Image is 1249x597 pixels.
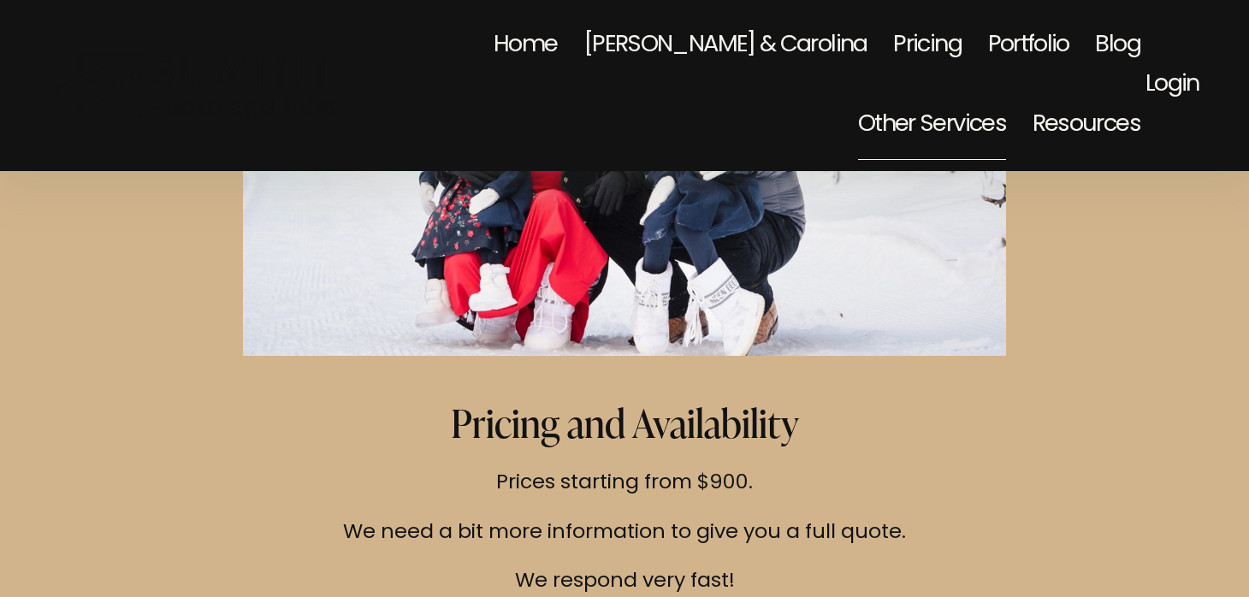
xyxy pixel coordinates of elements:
[1145,48,1199,122] a: Login
[1095,6,1139,86] a: Blog
[1033,86,1140,165] a: folder dropdown
[494,6,557,86] a: Home
[340,466,909,503] p: Prices starting from $900.
[50,52,345,118] img: Summit Photo and Film
[340,516,909,553] p: We need a bit more information to give you a full quote.
[1033,88,1140,163] span: Resources
[893,6,962,86] a: Pricing
[858,88,1006,163] span: Other Services
[988,6,1069,86] a: Portfolio
[340,398,909,447] h3: Pricing and Availability
[583,6,867,86] a: [PERSON_NAME] & Carolina
[858,86,1006,165] a: folder dropdown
